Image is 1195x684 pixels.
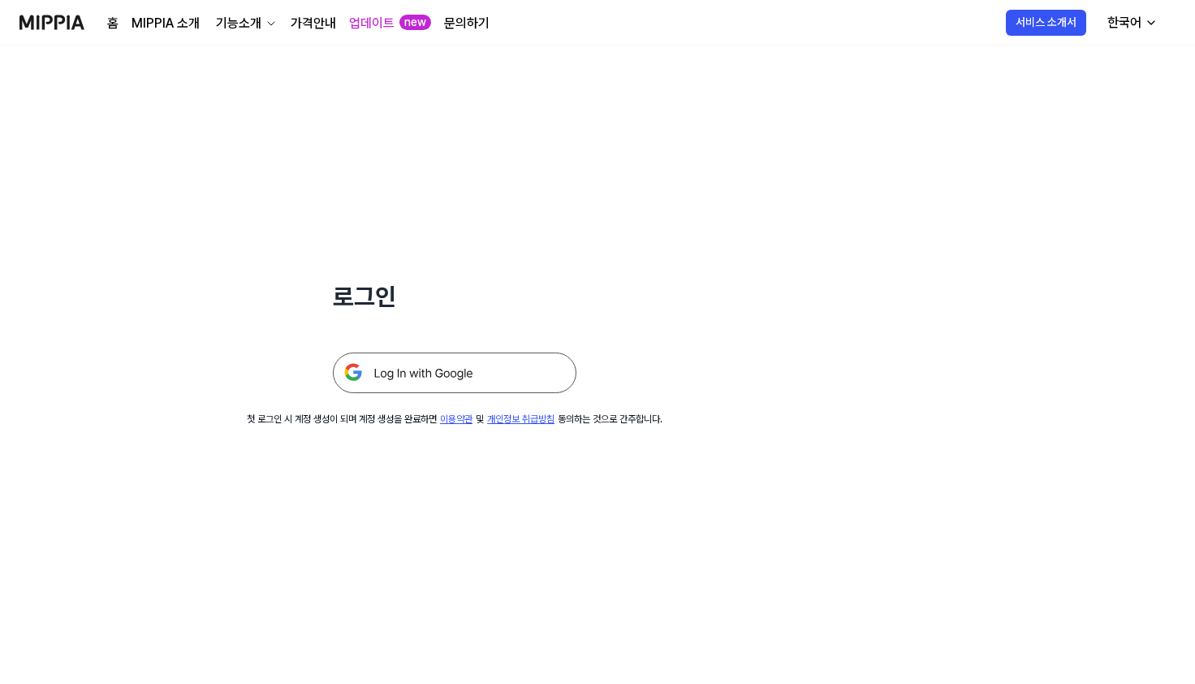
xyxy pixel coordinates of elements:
[1094,6,1167,39] button: 한국어
[1104,13,1145,32] div: 한국어
[213,14,278,33] button: 기능소개
[440,413,472,425] a: 이용약관
[132,14,200,33] a: MIPPIA 소개
[107,14,119,33] a: 홈
[487,413,554,425] a: 개인정보 취급방침
[247,413,662,426] div: 첫 로그인 시 계정 생성이 되며 계정 생성을 완료하면 및 동의하는 것으로 간주합니다.
[333,353,576,393] img: 구글 로그인 버튼
[213,14,265,33] div: 기능소개
[399,15,431,31] div: new
[291,14,336,33] a: 가격안내
[444,14,490,33] a: 문의하기
[1006,10,1086,36] button: 서비스 소개서
[333,279,576,314] h1: 로그인
[349,14,395,33] a: 업데이트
